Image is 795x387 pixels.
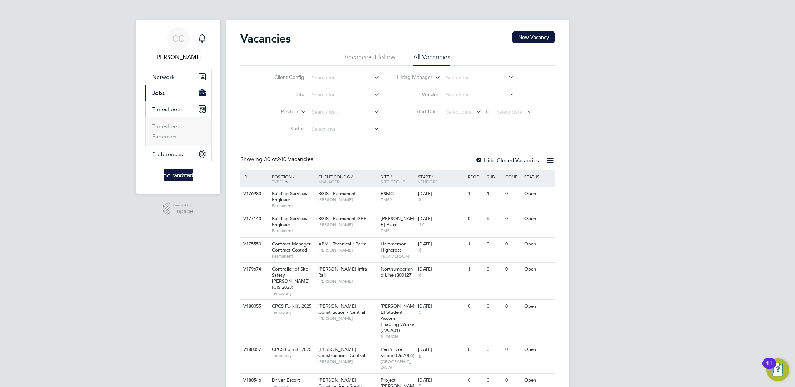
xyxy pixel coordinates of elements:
[418,222,425,228] span: 17
[309,124,380,134] input: Select one
[466,187,485,200] div: 1
[466,343,485,356] div: 0
[145,101,211,117] button: Timesheets
[240,156,315,163] div: Showing
[318,266,370,278] span: [PERSON_NAME] Infra - Rail
[241,238,266,251] div: V175550
[485,170,504,183] div: Sub
[173,202,193,208] span: Powered by
[318,278,377,284] span: [PERSON_NAME]
[504,263,522,276] div: 0
[272,203,315,209] span: Permanent
[522,212,554,225] div: Open
[504,170,522,183] div: Conf
[446,109,472,115] span: Select date
[272,179,282,184] span: Type
[272,303,311,309] span: CPCS Forklift 2025
[241,212,266,225] div: V177140
[272,215,307,228] span: Building Services Engineer
[485,300,504,313] div: 0
[466,238,485,251] div: 1
[263,91,304,98] label: Site
[264,156,277,163] span: 30 of
[413,53,450,66] li: All Vacancies
[272,241,314,253] span: Contract Manager - Contract Costed
[504,187,522,200] div: 0
[381,190,394,197] span: ESMC
[318,215,366,222] span: BGIS - Permanent GPE
[485,374,504,387] div: 0
[766,363,772,373] div: 11
[504,212,522,225] div: 0
[263,125,304,132] label: Status
[504,238,522,251] div: 0
[318,303,365,315] span: [PERSON_NAME] Construction - Central
[241,374,266,387] div: V180546
[163,202,194,216] a: Powered byEngage
[444,73,514,83] input: Search for...
[172,34,184,43] span: CC
[381,253,415,259] span: HAMMERSON
[418,272,422,278] span: 6
[241,263,266,276] div: V179674
[272,353,315,358] span: Temporary
[522,343,554,356] div: Open
[418,347,464,353] div: [DATE]
[164,169,193,181] img: randstad-logo-retina.png
[318,247,377,253] span: [PERSON_NAME]
[418,191,464,197] div: [DATE]
[485,263,504,276] div: 0
[241,343,266,356] div: V180057
[318,222,377,228] span: [PERSON_NAME]
[272,190,307,203] span: Building Services Engineer
[272,291,315,296] span: Temporary
[485,343,504,356] div: 0
[379,170,416,188] div: Site /
[381,303,414,333] span: [PERSON_NAME] Student Accom Enabling Works (22CA01)
[316,170,379,188] div: Client Config /
[318,359,377,364] span: [PERSON_NAME]
[418,247,422,253] span: 6
[466,263,485,276] div: 1
[418,241,464,247] div: [DATE]
[309,107,380,117] input: Search for...
[381,215,414,228] span: [PERSON_NAME] Place
[241,170,266,183] div: ID
[466,374,485,387] div: 0
[272,253,315,259] span: Permanent
[522,238,554,251] div: Open
[391,74,432,81] label: Hiring Manager
[504,300,522,313] div: 0
[309,73,380,83] input: Search for...
[522,187,554,200] div: Open
[318,346,365,358] span: [PERSON_NAME] Construction - Central
[766,358,789,381] button: Open Resource Center, 11 new notifications
[418,303,464,309] div: [DATE]
[145,169,212,181] a: Go to home page
[504,343,522,356] div: 0
[145,146,211,162] button: Preferences
[152,74,175,80] span: Network
[475,157,539,164] label: Hide Closed Vacancies
[522,263,554,276] div: Open
[345,53,395,66] li: Vacancies I follow
[318,190,356,197] span: BGIS - Permanent
[241,187,266,200] div: V176980
[496,109,522,115] span: Select date
[241,300,266,313] div: V180055
[145,53,212,61] span: Corbon Clarke-Selby
[416,170,466,188] div: Start /
[152,90,165,96] span: Jobs
[418,197,422,203] span: 8
[264,156,313,163] span: 240 Vacancies
[522,170,554,183] div: Status
[466,170,485,183] div: Reqd
[145,27,212,61] a: CC[PERSON_NAME]
[512,31,555,43] button: New Vacancy
[263,74,304,80] label: Client Config
[145,85,211,101] button: Jobs
[485,212,504,225] div: 6
[418,353,422,359] span: 6
[466,300,485,313] div: 0
[381,241,409,253] span: Hammerson - Highcross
